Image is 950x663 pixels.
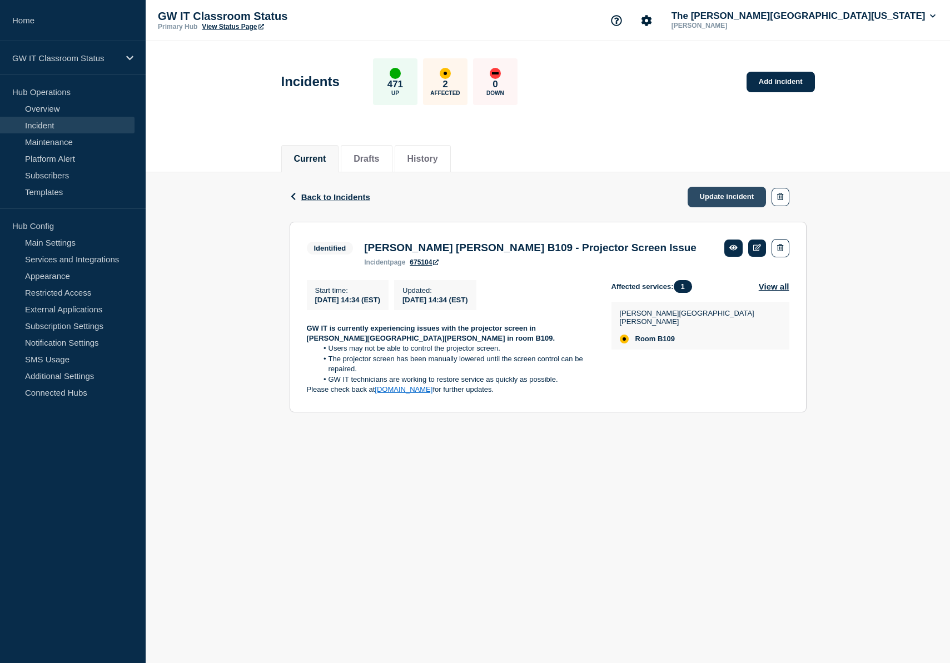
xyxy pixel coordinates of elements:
div: up [390,68,401,79]
div: down [490,68,501,79]
button: Back to Incidents [290,192,370,202]
span: [DATE] 14:34 (EST) [315,296,381,304]
span: incident [364,258,390,266]
div: affected [620,335,629,343]
span: Room B109 [635,335,675,343]
p: Please check back at for further updates. [307,385,594,395]
p: Affected [430,90,460,96]
p: 2 [442,79,447,90]
span: Affected services: [611,280,698,293]
span: 1 [674,280,692,293]
h3: [PERSON_NAME] [PERSON_NAME] B109 - Projector Screen Issue [364,242,697,254]
p: Primary Hub [158,23,197,31]
p: GW IT Classroom Status [12,53,119,63]
button: Drafts [354,154,379,164]
a: 675104 [410,258,439,266]
a: Add incident [747,72,815,92]
p: Start time : [315,286,381,295]
h1: Incidents [281,74,340,89]
p: Down [486,90,504,96]
p: Up [391,90,399,96]
p: [PERSON_NAME] [669,22,785,29]
button: Support [605,9,628,32]
p: Updated : [402,286,468,295]
button: History [407,154,438,164]
p: [PERSON_NAME][GEOGRAPHIC_DATA][PERSON_NAME] [620,309,778,326]
strong: GW IT is currently experiencing issues with the projector screen in [PERSON_NAME][GEOGRAPHIC_DATA... [307,324,555,342]
span: Back to Incidents [301,192,370,202]
a: View Status Page [202,23,263,31]
button: View all [759,280,789,293]
p: page [364,258,405,266]
li: The projector screen has been manually lowered until the screen control can be repaired. [317,354,594,375]
a: Update incident [688,187,767,207]
a: [DOMAIN_NAME] [375,385,432,393]
div: affected [440,68,451,79]
button: Account settings [635,9,658,32]
span: Identified [307,242,354,255]
li: GW IT technicians are working to restore service as quickly as possible. [317,375,594,385]
p: 471 [387,79,403,90]
p: GW IT Classroom Status [158,10,380,23]
button: The [PERSON_NAME][GEOGRAPHIC_DATA][US_STATE] [669,11,938,22]
div: [DATE] 14:34 (EST) [402,295,468,304]
p: 0 [493,79,498,90]
button: Current [294,154,326,164]
li: Users may not be able to control the projector screen. [317,343,594,353]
